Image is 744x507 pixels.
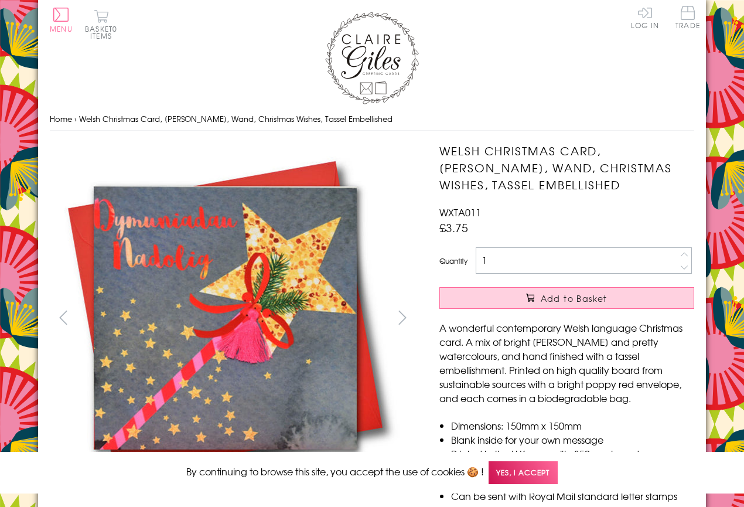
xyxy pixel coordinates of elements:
[390,304,416,331] button: next
[451,418,694,433] li: Dimensions: 150mm x 150mm
[439,205,481,219] span: WXTA011
[85,9,117,39] button: Basket0 items
[439,142,694,193] h1: Welsh Christmas Card, [PERSON_NAME], Wand, Christmas Wishes, Tassel Embellished
[439,219,468,236] span: £3.75
[74,113,77,124] span: ›
[50,113,72,124] a: Home
[489,461,558,484] span: Yes, I accept
[439,256,467,266] label: Quantity
[451,433,694,447] li: Blank inside for your own message
[675,6,700,31] a: Trade
[50,23,73,34] span: Menu
[631,6,659,29] a: Log In
[50,304,76,331] button: prev
[439,321,694,405] p: A wonderful contemporary Welsh language Christmas card. A mix of bright [PERSON_NAME] and pretty ...
[541,292,608,304] span: Add to Basket
[50,107,694,131] nav: breadcrumbs
[451,489,694,503] li: Can be sent with Royal Mail standard letter stamps
[50,142,401,494] img: Welsh Christmas Card, Nadolig Llawen, Wand, Christmas Wishes, Tassel Embellished
[50,8,73,32] button: Menu
[325,12,419,104] img: Claire Giles Greetings Cards
[451,447,694,461] li: Printed in the U.K on quality 350gsm board
[90,23,117,41] span: 0 items
[675,6,700,29] span: Trade
[439,287,694,309] button: Add to Basket
[79,113,393,124] span: Welsh Christmas Card, [PERSON_NAME], Wand, Christmas Wishes, Tassel Embellished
